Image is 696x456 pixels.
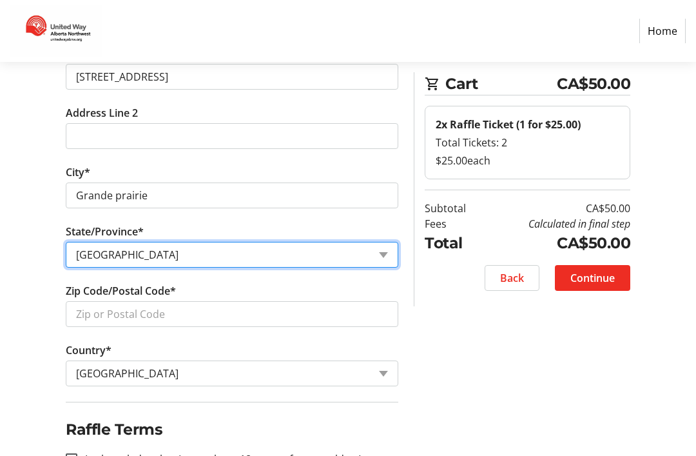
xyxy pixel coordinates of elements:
strong: 2x Raffle Ticket (1 for $25.00) [436,117,581,132]
td: Subtotal [425,201,484,216]
span: Continue [570,270,615,286]
img: United Way Alberta Northwest's Logo [10,5,102,57]
td: CA$50.00 [484,201,630,216]
td: CA$50.00 [484,232,630,254]
div: Total Tickets: 2 [436,135,619,150]
label: City* [66,164,90,180]
input: City [66,183,398,208]
span: Back [500,270,524,286]
a: Home [639,19,686,43]
td: Total [425,232,484,254]
label: Zip Code/Postal Code* [66,283,176,299]
td: Calculated in final step [484,216,630,232]
label: Country* [66,342,111,358]
button: Back [485,265,539,291]
div: $25.00 each [436,153,619,168]
td: Fees [425,216,484,232]
button: Continue [555,265,630,291]
span: CA$50.00 [557,72,630,95]
label: Address Line 2 [66,105,138,121]
input: Address [66,64,398,90]
input: Zip or Postal Code [66,301,398,327]
label: State/Province* [66,224,144,239]
h2: Raffle Terms [66,418,398,441]
span: Cart [445,72,557,95]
